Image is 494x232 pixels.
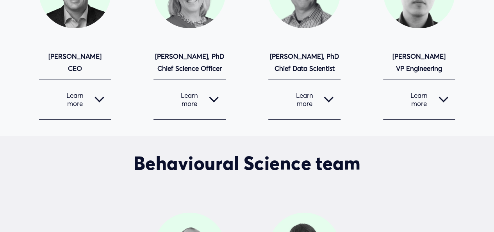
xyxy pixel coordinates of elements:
strong: [PERSON_NAME], PhD Chief Science Officer [155,52,224,72]
h2: Behavioural Science team [77,152,417,174]
strong: [PERSON_NAME] CEO [48,52,102,72]
strong: [PERSON_NAME] VP Engineering [392,52,446,72]
strong: [PERSON_NAME], PhD Chief Data Scientist [270,52,339,72]
button: Learn more [268,79,341,119]
button: Learn more [153,79,226,119]
button: Learn more [39,79,111,119]
span: Learn more [46,91,95,108]
span: Learn more [275,91,324,108]
span: Learn more [161,91,209,108]
button: Learn more [383,79,455,119]
span: Learn more [390,91,439,108]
